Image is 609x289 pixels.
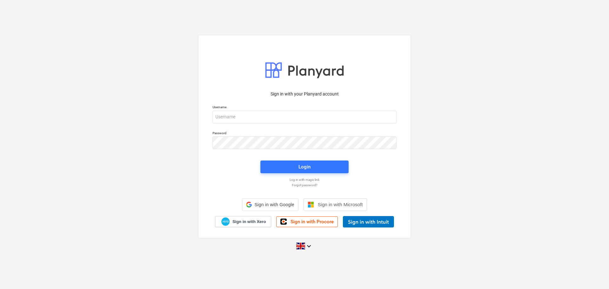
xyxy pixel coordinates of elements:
[213,111,396,123] input: Username
[291,219,334,225] span: Sign in with Procore
[213,105,396,110] p: Username
[215,216,272,227] a: Sign in with Xero
[232,219,266,225] span: Sign in with Xero
[305,242,313,250] i: keyboard_arrow_down
[318,202,363,207] span: Sign in with Microsoft
[242,198,298,211] div: Sign in with Google
[209,183,400,187] a: Forgot password?
[221,217,230,226] img: Xero logo
[260,161,349,173] button: Login
[213,91,396,97] p: Sign in with your Planyard account
[308,201,314,208] img: Microsoft logo
[254,202,294,207] span: Sign in with Google
[209,178,400,182] a: Log in with magic link
[213,131,396,136] p: Password
[276,216,338,227] a: Sign in with Procore
[298,163,311,171] div: Login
